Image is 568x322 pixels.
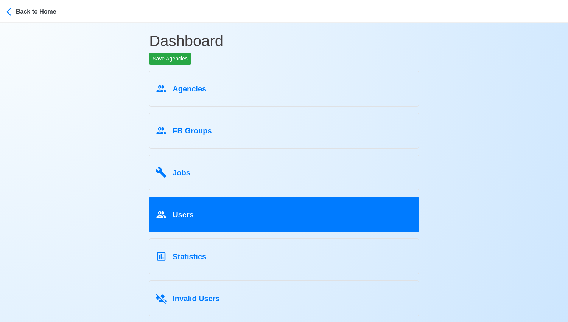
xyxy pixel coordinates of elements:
[173,294,220,303] span: Invalid Users
[149,155,419,190] a: Jobs
[16,6,73,16] div: Back to Home
[173,85,206,93] span: Agencies
[149,113,419,149] a: FB Groups
[6,2,73,20] button: Back to Home
[149,23,419,53] h1: Dashboard
[149,280,419,316] a: Invalid Users
[173,169,190,177] span: Jobs
[149,238,419,274] a: Statistics
[173,252,206,261] span: Statistics
[149,197,419,232] a: Users
[173,211,194,219] span: Users
[149,71,419,107] a: Agencies
[173,127,212,135] span: FB Groups
[149,53,191,65] button: Save Agencies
